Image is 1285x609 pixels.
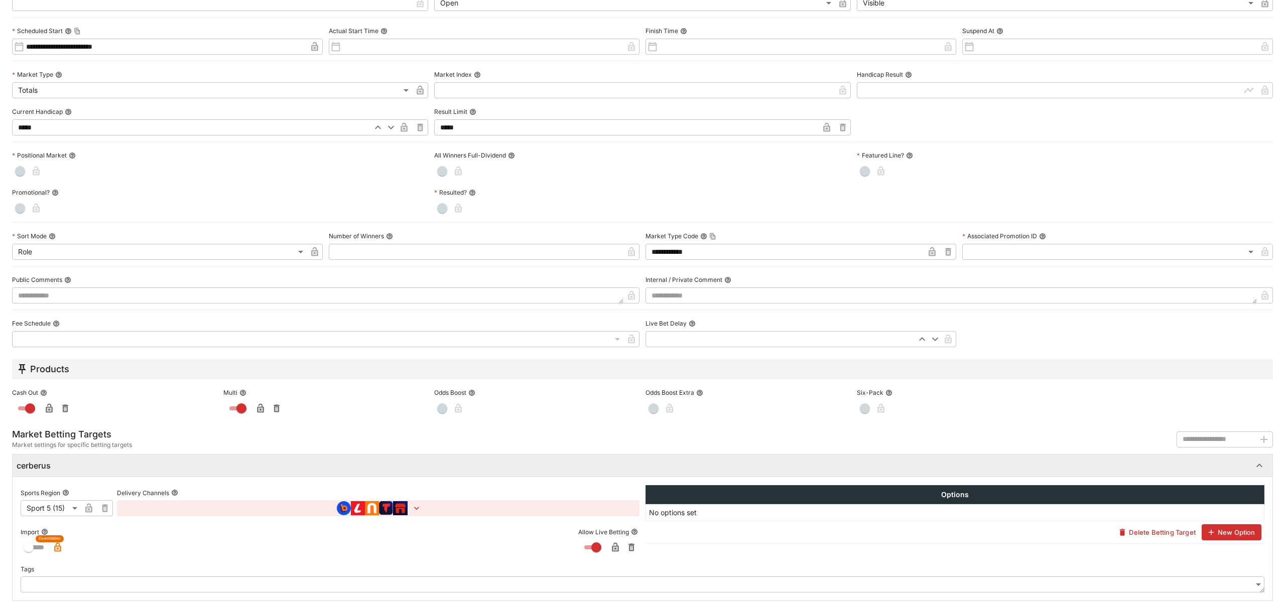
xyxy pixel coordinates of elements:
[474,71,481,78] button: Market Index
[709,233,716,240] button: Copy To Clipboard
[65,108,72,115] button: Current Handicap
[508,152,515,159] button: All Winners Full-Dividend
[12,27,63,35] p: Scheduled Start
[12,388,38,397] p: Cash Out
[12,82,412,98] div: Totals
[365,501,379,515] img: brand
[646,319,687,328] p: Live Bet Delay
[380,28,388,35] button: Actual Start Time
[962,232,1037,240] p: Associated Promotion ID
[329,27,378,35] p: Actual Start Time
[434,188,467,197] p: Resulted?
[39,535,61,542] span: Overridden
[337,501,351,515] img: brand
[52,189,59,196] button: Promotional?
[12,188,50,197] p: Promotional?
[49,233,56,240] button: Sort Mode
[631,528,638,535] button: Allow Live Betting
[21,500,81,516] div: Sport 5 (15)
[905,71,912,78] button: Handicap Result
[30,363,69,375] h5: Products
[12,440,132,450] span: Market settings for specific betting targets
[65,28,72,35] button: Scheduled StartCopy To Clipboard
[646,232,698,240] p: Market Type Code
[1039,233,1046,240] button: Associated Promotion ID
[12,151,67,160] p: Positional Market
[64,276,71,283] button: Public Comments
[379,501,393,515] img: brand
[434,388,466,397] p: Odds Boost
[17,461,51,471] h6: cerberus
[646,275,722,284] p: Internal / Private Comment
[74,28,81,35] button: Copy To Clipboard
[12,232,47,240] p: Sort Mode
[1202,524,1261,540] button: New Option
[41,528,48,535] button: Import
[53,320,60,327] button: Fee Schedule
[646,486,1264,504] th: Options
[21,489,60,497] p: Sports Region
[680,28,687,35] button: Finish Time
[21,565,34,573] p: Tags
[69,152,76,159] button: Positional Market
[885,389,892,396] button: Six-Pack
[21,528,39,536] p: Import
[62,489,69,496] button: Sports Region
[12,428,132,440] h5: Market Betting Targets
[117,489,169,497] p: Delivery Channels
[171,489,178,496] button: Delivery Channels
[386,233,393,240] button: Number of Winners
[646,27,678,35] p: Finish Time
[962,27,994,35] p: Suspend At
[689,320,696,327] button: Live Bet Delay
[40,389,47,396] button: Cash Out
[329,232,384,240] p: Number of Winners
[700,233,707,240] button: Market Type CodeCopy To Clipboard
[12,244,307,260] div: Role
[55,71,62,78] button: Market Type
[468,389,475,396] button: Odds Boost
[239,389,246,396] button: Multi
[857,388,883,397] p: Six-Pack
[646,388,694,397] p: Odds Boost Extra
[1113,524,1201,540] button: Delete Betting Target
[351,501,365,515] img: brand
[996,28,1003,35] button: Suspend At
[857,151,904,160] p: Featured Line?
[393,501,408,515] img: brand
[469,189,476,196] button: Resulted?
[906,152,913,159] button: Featured Line?
[12,319,51,328] p: Fee Schedule
[724,276,731,283] button: Internal / Private Comment
[223,388,237,397] p: Multi
[12,70,53,79] p: Market Type
[857,70,903,79] p: Handicap Result
[578,528,629,536] p: Allow Live Betting
[469,108,476,115] button: Result Limit
[12,275,62,284] p: Public Comments
[12,107,63,116] p: Current Handicap
[646,504,1264,521] td: No options set
[434,151,506,160] p: All Winners Full-Dividend
[434,107,467,116] p: Result Limit
[434,70,472,79] p: Market Index
[696,389,703,396] button: Odds Boost Extra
